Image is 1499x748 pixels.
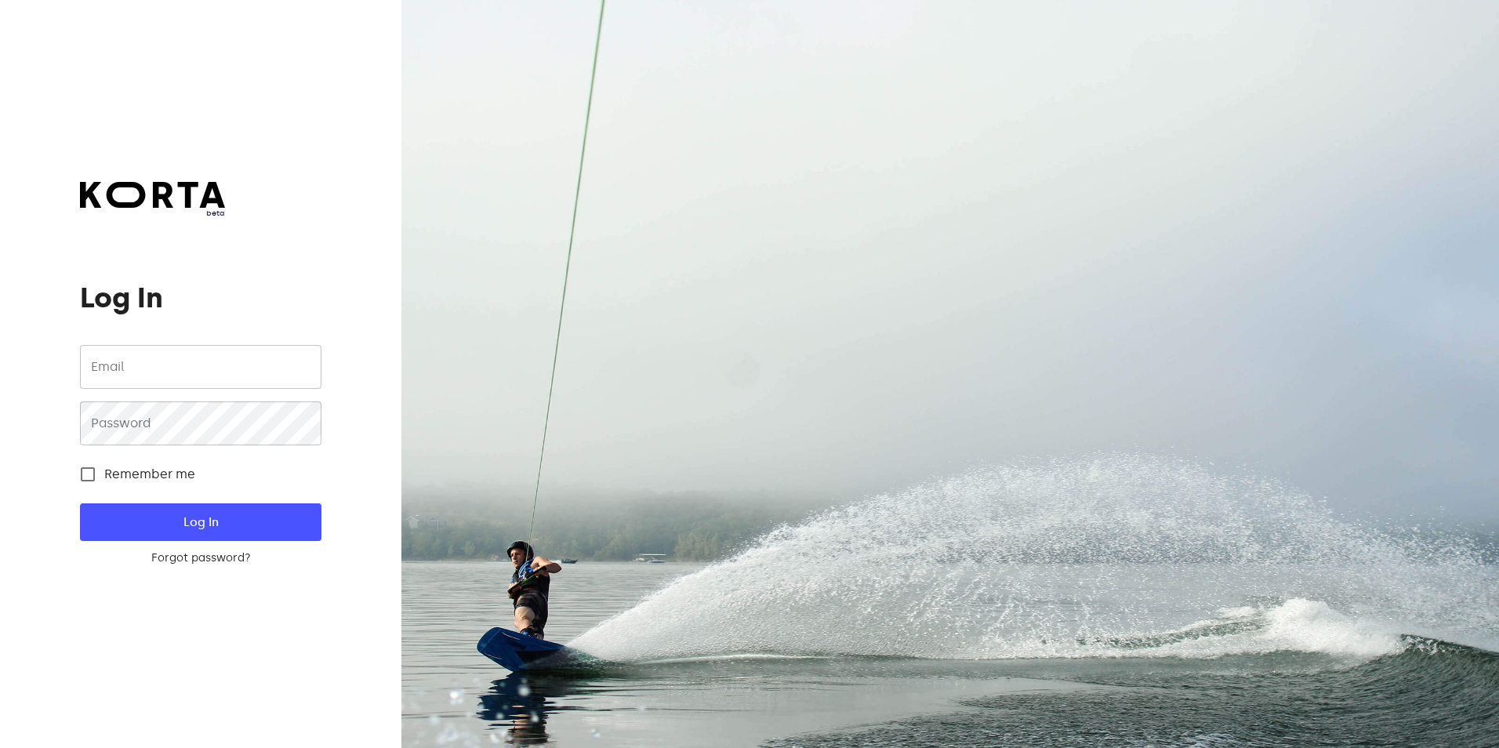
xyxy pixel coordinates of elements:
a: Forgot password? [80,550,321,566]
span: beta [80,208,225,219]
a: beta [80,182,225,219]
button: Log In [80,503,321,541]
span: Remember me [104,465,195,484]
h1: Log In [80,282,321,314]
span: Log In [105,512,296,532]
img: Korta [80,182,225,208]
